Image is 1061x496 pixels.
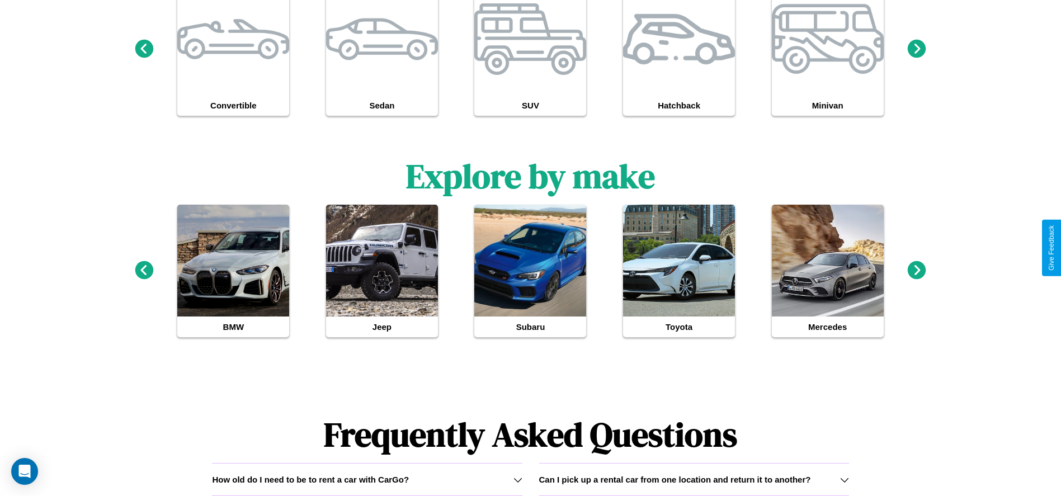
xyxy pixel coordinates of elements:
[772,95,884,116] h4: Minivan
[474,95,586,116] h4: SUV
[623,317,735,337] h4: Toyota
[474,317,586,337] h4: Subaru
[326,95,438,116] h4: Sedan
[326,317,438,337] h4: Jeep
[177,317,289,337] h4: BMW
[406,153,655,199] h1: Explore by make
[539,475,811,484] h3: Can I pick up a rental car from one location and return it to another?
[1048,225,1055,271] div: Give Feedback
[623,95,735,116] h4: Hatchback
[177,95,289,116] h4: Convertible
[772,317,884,337] h4: Mercedes
[11,458,38,485] div: Open Intercom Messenger
[212,475,409,484] h3: How old do I need to be to rent a car with CarGo?
[212,406,848,463] h1: Frequently Asked Questions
